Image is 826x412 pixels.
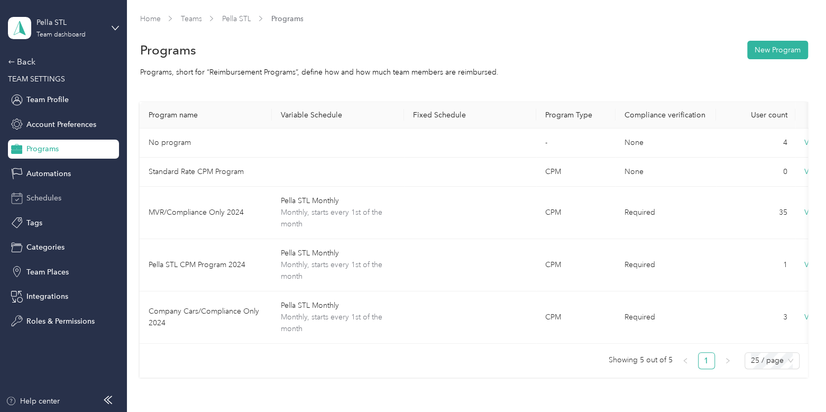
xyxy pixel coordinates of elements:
[404,102,536,129] th: Fixed Schedule
[180,14,201,23] a: Teams
[36,17,103,28] div: Pella STL
[716,187,795,239] td: 35
[140,14,160,23] a: Home
[716,291,795,344] td: 3
[26,291,68,302] span: Integrations
[8,56,114,68] div: Back
[724,358,731,364] span: right
[719,352,736,369] button: right
[140,129,272,158] td: No program
[280,300,396,312] span: Pella STL Monthly
[6,396,60,407] button: Help center
[280,248,396,259] span: Pella STL Monthly
[536,187,616,239] td: CPM
[682,358,689,364] span: left
[767,353,826,412] iframe: Everlance-gr Chat Button Frame
[26,168,71,179] span: Automations
[280,195,396,207] span: Pella STL Monthly
[26,316,95,327] span: Roles & Permissions
[536,129,616,158] td: -
[677,352,694,369] button: left
[616,129,716,158] td: None
[280,312,396,335] span: Monthly, starts every 1st of the month
[26,143,59,154] span: Programs
[8,75,65,84] span: TEAM SETTINGS
[719,352,736,369] li: Next Page
[536,291,616,344] td: CPM
[747,41,808,59] button: New Program
[140,187,272,239] td: MVR/Compliance Only 2024
[609,352,673,368] span: Showing 5 out of 5
[140,239,272,291] td: Pella STL CPM Program 2024
[616,291,716,344] td: Required
[536,158,616,187] td: CPM
[26,217,42,228] span: Tags
[271,13,303,24] span: Programs
[745,352,800,369] div: Page Size
[716,239,795,291] td: 1
[616,158,716,187] td: None
[26,94,69,105] span: Team Profile
[751,353,793,369] span: 25 / page
[222,14,251,23] a: Pella STL
[716,129,795,158] td: 4
[272,102,404,129] th: Variable Schedule
[140,158,272,187] td: Standard Rate CPM Program
[280,259,396,282] span: Monthly, starts every 1st of the month
[716,102,795,129] th: User count
[26,242,65,253] span: Categories
[677,352,694,369] li: Previous Page
[616,187,716,239] td: Required
[36,32,85,38] div: Team dashboard
[26,119,96,130] span: Account Preferences
[26,193,61,204] span: Schedules
[140,291,272,344] td: Company Cars/Compliance Only 2024
[698,352,715,369] li: 1
[616,102,716,129] th: Compliance verification
[536,102,616,129] th: Program Type
[716,158,795,187] td: 0
[616,239,716,291] td: Required
[280,207,396,230] span: Monthly, starts every 1st of the month
[140,102,272,129] th: Program name
[699,353,714,369] a: 1
[140,67,807,78] div: Programs, short for “Reimbursement Programs”, define how and how much team members are reimbursed.
[536,239,616,291] td: CPM
[140,44,196,56] h1: Programs
[26,267,69,278] span: Team Places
